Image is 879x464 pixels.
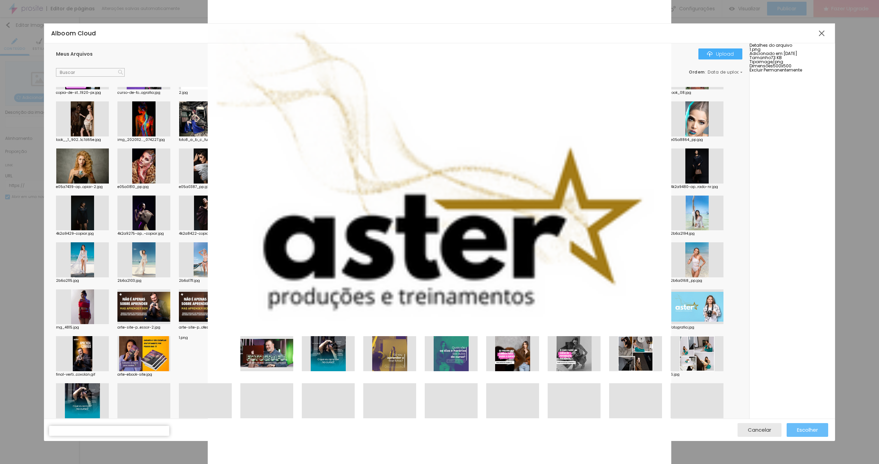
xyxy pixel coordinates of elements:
[787,423,828,437] button: Escolher
[797,427,818,433] span: Escolher
[51,29,96,37] span: Alboom Cloud
[738,423,781,437] button: Cancelar
[748,427,771,433] span: Cancelar
[49,426,169,431] div: Subindo 1/2 arquivos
